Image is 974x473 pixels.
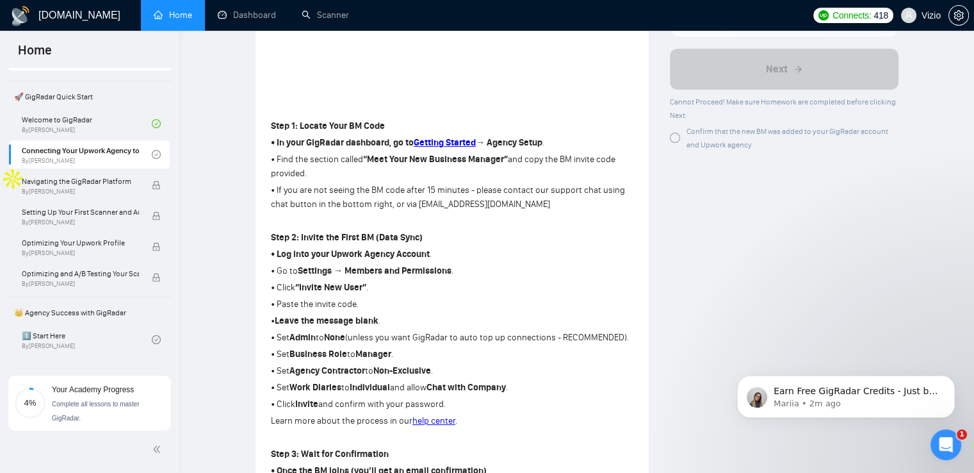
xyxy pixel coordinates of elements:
a: searchScanner [302,10,349,21]
strong: “Invite New User” [295,282,366,293]
strong: Settings → Members and Permissions [298,265,451,276]
span: Setting Up Your First Scanner and Auto-Bidder [22,206,139,219]
strong: None [324,332,345,343]
a: Connecting Your Upwork Agency to GigRadarBy[PERSON_NAME] [22,140,152,169]
span: By [PERSON_NAME] [22,188,139,195]
strong: • Log into your Upwork Agency Account [271,249,430,260]
p: . [271,136,633,150]
p: Learn more about the process in our . [271,414,633,428]
span: 4% [15,399,45,407]
button: setting [948,5,969,26]
span: 1 [957,429,967,440]
a: homeHome [154,10,192,21]
strong: Chat with Company [426,382,506,393]
strong: Step 2: Invite the First BM (Data Sync) [271,232,423,243]
a: help center [412,415,455,426]
span: double-left [152,443,165,456]
strong: • In your GigRadar dashboard, go to [271,137,414,148]
span: check-circle [152,150,161,159]
p: . [271,247,633,261]
span: Complete all lessons to master GigRadar. [52,401,140,422]
span: lock [152,212,161,220]
a: Welcome to GigRadarBy[PERSON_NAME] [22,110,152,138]
strong: Admin [289,332,316,343]
p: • Set to and allow . [271,381,633,395]
strong: Step 1: Locate Your BM Code [271,120,385,131]
strong: Business Role [289,349,347,360]
span: 👑 Agency Success with GigRadar [9,300,170,326]
span: ⛔ Top 3 Mistakes of Pro Agencies [22,360,139,373]
span: check-circle [152,119,161,128]
p: • . [271,314,633,328]
span: Your Academy Progress [52,385,134,394]
p: • Click and confirm with your password. [271,397,633,411]
span: By [PERSON_NAME] [22,249,139,257]
span: Next [766,62,788,77]
span: user [904,11,913,20]
p: • If you are not seeing the BM code after 15 minutes - please contact our support chat using chat... [271,183,633,212]
strong: Work Diaries [289,382,341,393]
p: • Paste the invite code. [271,297,633,311]
a: 1️⃣ Start HereBy[PERSON_NAME] [22,326,152,354]
span: Optimizing and A/B Testing Your Scanner for Better Results [22,267,139,280]
p: • Go to . [271,264,633,278]
a: setting [948,10,969,21]
strong: Step 3: Wait for Confirmation [271,449,389,460]
span: Optimizing Your Upwork Profile [22,236,139,249]
span: Confirm that the new BM was added to your GigRadar account and Upwork agency [686,127,888,149]
strong: Non-Exclusive [373,365,431,376]
span: 🚀 GigRadar Quick Start [9,84,170,110]
span: Home [8,41,62,68]
iframe: Intercom live chat [930,429,961,460]
p: • Set to . [271,364,633,378]
span: lock [152,273,161,282]
a: Getting Started [414,137,476,148]
span: setting [949,10,968,21]
strong: → Agency Setup [476,137,542,148]
strong: Agency Contractor [289,365,365,376]
p: • Set to . [271,347,633,361]
img: upwork-logo.png [818,10,829,21]
p: • Set to (unless you want GigRadar to auto top up connections - RECOMMENDED). [271,331,633,345]
strong: Manager [355,349,391,360]
button: Next [670,49,898,90]
span: Cannot Proceed! Make sure Homework are completed before clicking Next: [670,97,896,120]
img: logo [10,6,31,26]
span: Connects: [832,8,871,22]
span: By [PERSON_NAME] [22,280,139,288]
a: dashboardDashboard [218,10,276,21]
span: check-circle [152,335,161,344]
iframe: Intercom notifications message [718,349,974,438]
strong: Invite [295,399,318,410]
strong: Individual [350,382,390,393]
p: • Click . [271,281,633,295]
strong: Leave the message blank [275,315,378,326]
span: 418 [873,8,888,22]
span: lock [152,242,161,251]
span: By [PERSON_NAME] [22,219,139,226]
